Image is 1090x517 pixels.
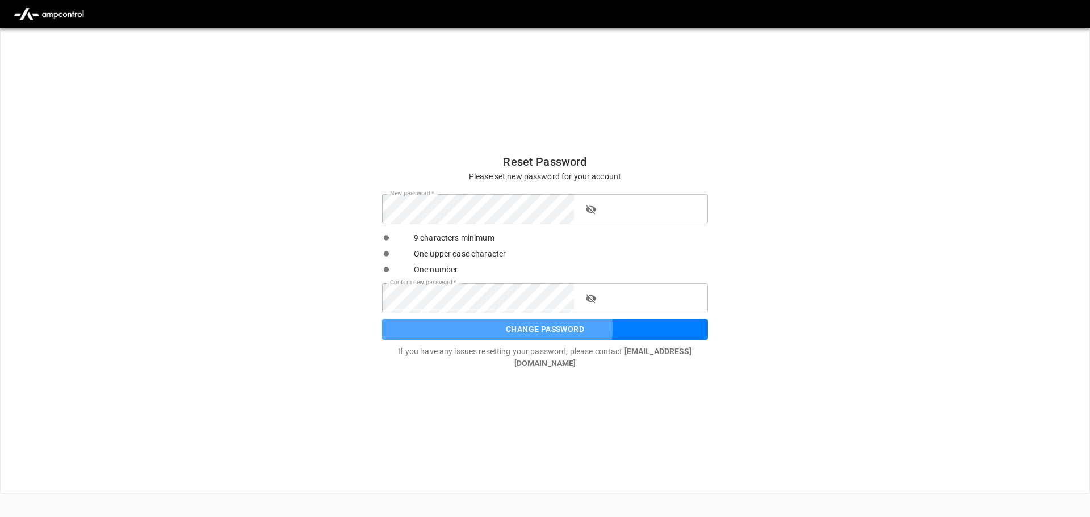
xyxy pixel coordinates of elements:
span: One upper case character [414,248,708,259]
span: 9 characters minimum [414,232,708,243]
label: New password [390,189,434,198]
h6: Reset Password [469,153,621,171]
p: Please set new password for your account [469,171,621,183]
p: If you have any issues resetting your password, please contact [381,346,708,369]
label: Confirm new password [390,278,456,287]
button: Change password [382,319,708,340]
img: ampcontrol.io logo [9,3,89,25]
span: One number [414,264,708,275]
b: [EMAIL_ADDRESS][DOMAIN_NAME] [514,347,692,368]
